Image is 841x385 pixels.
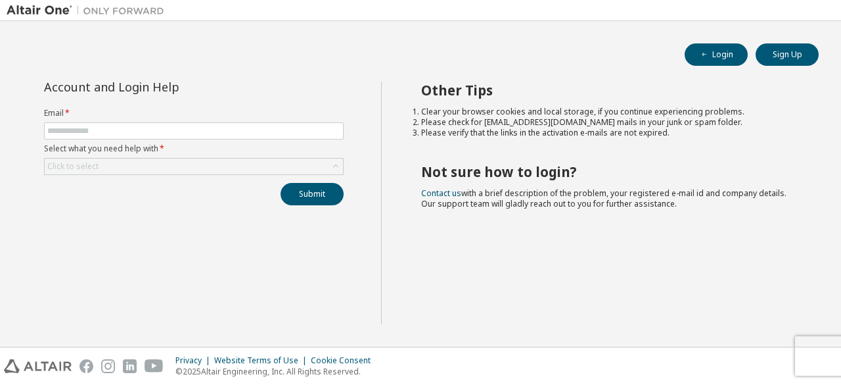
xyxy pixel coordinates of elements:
button: Sign Up [756,43,819,66]
div: Privacy [175,355,214,366]
img: Altair One [7,4,171,17]
label: Email [44,108,344,118]
h2: Other Tips [421,82,796,99]
img: youtube.svg [145,359,164,373]
span: with a brief description of the problem, your registered e-mail id and company details. Our suppo... [421,188,786,209]
img: facebook.svg [80,359,93,373]
button: Submit [281,183,344,205]
img: linkedin.svg [123,359,137,373]
div: Cookie Consent [311,355,378,366]
div: Account and Login Help [44,82,284,92]
li: Clear your browser cookies and local storage, if you continue experiencing problems. [421,107,796,117]
div: Website Terms of Use [214,355,311,366]
h2: Not sure how to login? [421,163,796,180]
div: Click to select [47,161,99,172]
img: instagram.svg [101,359,115,373]
a: Contact us [421,188,461,199]
button: Login [685,43,748,66]
li: Please check for [EMAIL_ADDRESS][DOMAIN_NAME] mails in your junk or spam folder. [421,117,796,128]
p: © 2025 Altair Engineering, Inc. All Rights Reserved. [175,366,378,377]
li: Please verify that the links in the activation e-mails are not expired. [421,128,796,138]
div: Click to select [45,159,343,174]
label: Select what you need help with [44,143,344,154]
img: altair_logo.svg [4,359,72,373]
